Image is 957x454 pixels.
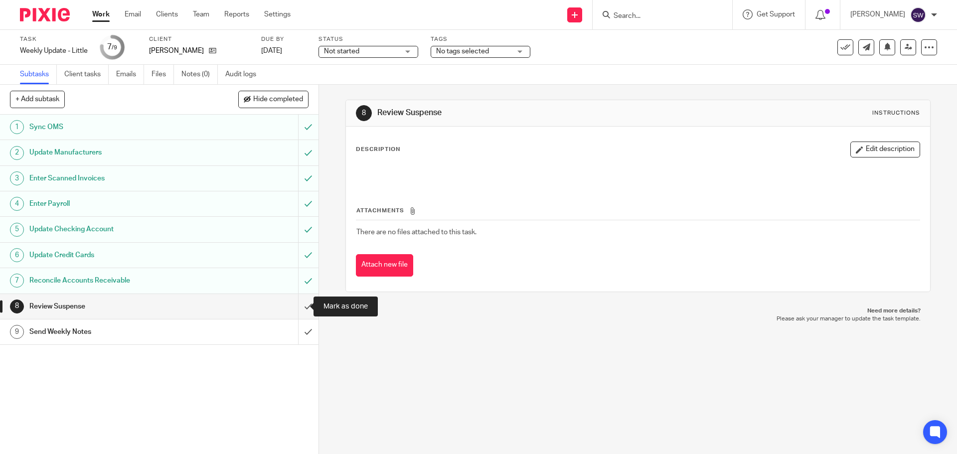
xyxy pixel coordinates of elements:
[431,35,530,43] label: Tags
[10,197,24,211] div: 4
[29,273,202,288] h1: Reconcile Accounts Receivable
[356,208,404,213] span: Attachments
[64,65,109,84] a: Client tasks
[107,41,117,53] div: 7
[264,9,291,19] a: Settings
[355,307,920,315] p: Need more details?
[225,65,264,84] a: Audit logs
[29,196,202,211] h1: Enter Payroll
[10,91,65,108] button: + Add subtask
[20,46,88,56] div: Weekly Update - Little
[20,8,70,21] img: Pixie
[29,324,202,339] h1: Send Weekly Notes
[224,9,249,19] a: Reports
[10,325,24,339] div: 9
[238,91,309,108] button: Hide completed
[29,299,202,314] h1: Review Suspense
[29,120,202,135] h1: Sync OMS
[20,65,57,84] a: Subtasks
[10,300,24,313] div: 8
[355,315,920,323] p: Please ask your manager to update the task template.
[193,9,209,19] a: Team
[356,146,400,153] p: Description
[436,48,489,55] span: No tags selected
[253,96,303,104] span: Hide completed
[125,9,141,19] a: Email
[181,65,218,84] a: Notes (0)
[850,9,905,19] p: [PERSON_NAME]
[149,46,204,56] p: [PERSON_NAME]
[910,7,926,23] img: svg%3E
[377,108,659,118] h1: Review Suspense
[29,222,202,237] h1: Update Checking Account
[10,223,24,237] div: 5
[261,47,282,54] span: [DATE]
[10,274,24,288] div: 7
[29,171,202,186] h1: Enter Scanned Invoices
[872,109,920,117] div: Instructions
[149,35,249,43] label: Client
[324,48,359,55] span: Not started
[356,229,477,236] span: There are no files attached to this task.
[116,65,144,84] a: Emails
[152,65,174,84] a: Files
[92,9,110,19] a: Work
[156,9,178,19] a: Clients
[112,45,117,50] small: /9
[757,11,795,18] span: Get Support
[356,254,413,277] button: Attach new file
[319,35,418,43] label: Status
[29,248,202,263] h1: Update Credit Cards
[20,35,88,43] label: Task
[10,248,24,262] div: 6
[261,35,306,43] label: Due by
[29,145,202,160] h1: Update Manufacturers
[850,142,920,157] button: Edit description
[10,146,24,160] div: 2
[10,171,24,185] div: 3
[613,12,702,21] input: Search
[356,105,372,121] div: 8
[10,120,24,134] div: 1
